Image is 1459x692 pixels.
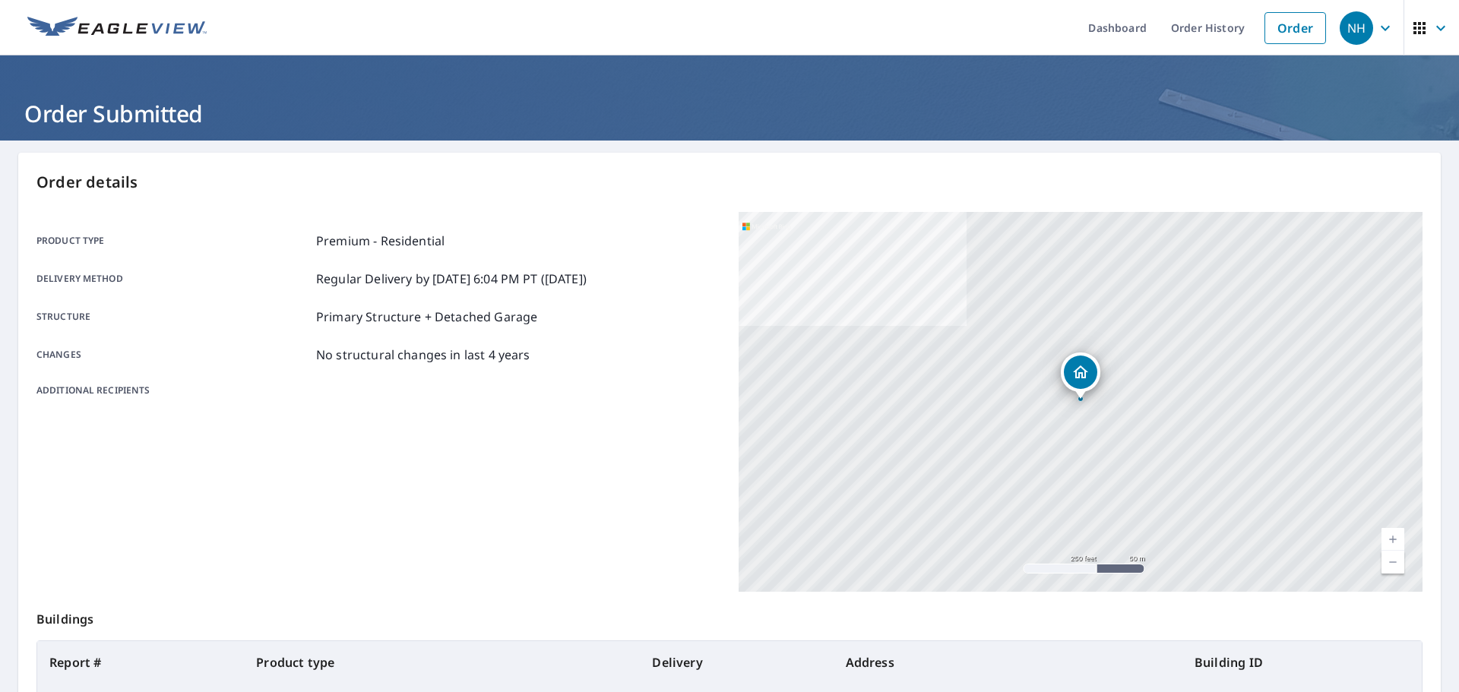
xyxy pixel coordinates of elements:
p: Structure [36,308,310,326]
h1: Order Submitted [18,98,1441,129]
p: Changes [36,346,310,364]
p: Primary Structure + Detached Garage [316,308,537,326]
a: Current Level 17, Zoom Out [1381,551,1404,574]
div: NH [1340,11,1373,45]
a: Current Level 17, Zoom In [1381,528,1404,551]
th: Report # [37,641,244,684]
p: Product type [36,232,310,250]
p: No structural changes in last 4 years [316,346,530,364]
p: Regular Delivery by [DATE] 6:04 PM PT ([DATE]) [316,270,587,288]
p: Additional recipients [36,384,310,397]
th: Product type [244,641,640,684]
th: Delivery [640,641,833,684]
div: Dropped pin, building 1, Residential property, 6420 165th Pl SE Bellevue, WA 98006 [1061,352,1100,400]
th: Building ID [1182,641,1422,684]
p: Delivery method [36,270,310,288]
p: Premium - Residential [316,232,445,250]
img: EV Logo [27,17,207,39]
a: Order [1264,12,1326,44]
p: Order details [36,171,1423,194]
th: Address [834,641,1182,684]
p: Buildings [36,592,1423,640]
